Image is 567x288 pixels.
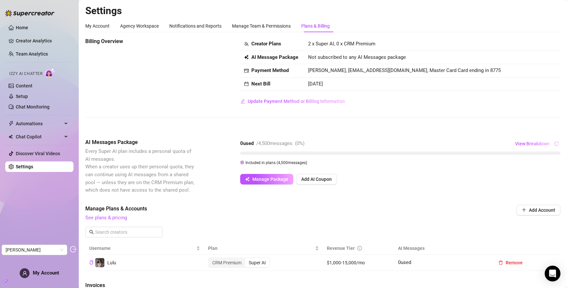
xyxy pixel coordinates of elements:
span: team [244,42,249,46]
span: Manage Plans & Accounts [85,205,472,213]
div: Super AI [245,258,269,267]
td: $1,000-15,000/mo [323,255,394,271]
div: CRM Premium [209,258,245,267]
span: Lulu [107,260,116,265]
span: user [22,271,27,276]
strong: Next Bill [251,81,270,87]
a: Chat Monitoring [16,104,50,109]
div: My Account [85,22,110,30]
span: Not subscribed to any AI Messages package [308,54,406,61]
span: [DATE] [308,81,323,87]
a: Content [16,83,32,88]
th: Username [85,242,204,255]
span: luisa [6,245,63,255]
span: thunderbolt [9,121,14,126]
div: segmented control [208,257,270,268]
button: Copy Creator ID [89,260,94,265]
button: View Breakdown [515,138,550,149]
button: Update Payment Method or Billing Information [240,96,345,107]
a: Creator Analytics [16,36,68,46]
span: Izzy AI Chatter [9,71,42,77]
span: Automations [16,118,62,129]
div: Manage Team & Permissions [232,22,291,30]
h2: Settings [85,5,560,17]
span: Chat Copilot [16,132,62,142]
span: delete [498,260,503,265]
img: Lulu [95,258,104,267]
div: Notifications and Reports [169,22,221,30]
span: Every Super AI plan includes a personal quota of AI messages. When a creator uses up their person... [85,148,194,193]
button: Add AI Coupon [296,174,337,184]
span: Add Account [529,207,555,213]
span: Included in plans ( 4,500 messages) [245,160,307,165]
span: Remove [506,260,523,265]
a: Settings [16,164,33,169]
span: build [3,279,8,283]
a: Team Analytics [16,51,48,57]
img: AI Chatter [45,68,55,78]
span: 2 x Super AI, 0 x CRM Premium [308,41,375,47]
span: Manage Package [252,177,288,182]
span: credit-card [244,68,249,73]
strong: Payment Method [251,67,289,73]
th: AI Messages [394,242,489,255]
span: Username [89,245,195,252]
strong: Creator Plans [251,41,281,47]
a: Home [16,25,28,30]
input: Search creators [95,228,154,236]
div: Agency Workspace [120,22,159,30]
span: copy [89,260,94,265]
strong: AI Message Package [251,54,298,60]
button: Manage Package [240,174,293,184]
a: See plans & pricing [85,215,127,221]
span: Plan [208,245,314,252]
span: info-circle [357,246,362,251]
div: Plans & Billing [301,22,330,30]
strong: 0 used [240,140,254,146]
button: Remove [493,257,528,268]
span: plus [522,207,526,212]
th: Plan [204,242,323,255]
span: reload [554,141,559,146]
img: Chat Copilot [9,134,13,139]
div: Open Intercom Messenger [545,266,560,281]
img: logo-BBDzfeDw.svg [5,10,54,16]
span: calendar [244,82,249,86]
span: [PERSON_NAME], [EMAIL_ADDRESS][DOMAIN_NAME], Master Card Card ending in 8775 [308,67,501,73]
span: View Breakdown [515,141,550,146]
span: search [89,230,94,234]
span: My Account [33,270,59,276]
span: Billing Overview [85,37,196,45]
span: Update Payment Method or Billing Information [248,99,345,104]
span: 0 used [398,259,411,265]
span: ( 0 %) [295,140,304,146]
span: edit [241,99,245,104]
span: Add AI Coupon [301,177,332,182]
button: Add Account [516,205,560,215]
span: / 4,500 messages [256,140,292,146]
span: Revenue Tier [327,246,355,251]
span: AI Messages Package [85,138,196,146]
a: Discover Viral Videos [16,151,60,156]
span: logout [70,246,76,252]
a: Setup [16,94,28,99]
